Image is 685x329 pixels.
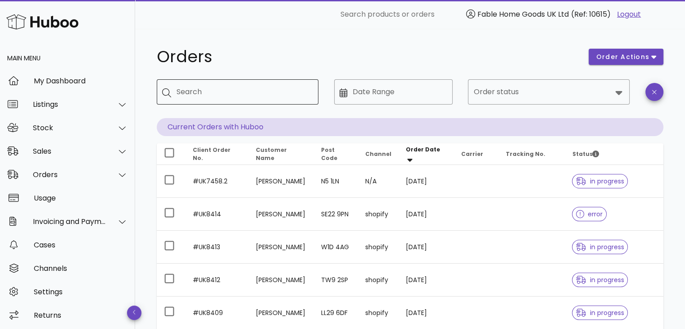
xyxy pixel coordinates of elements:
h1: Orders [157,49,578,65]
td: shopify [358,231,399,264]
div: Cases [34,241,128,249]
span: error [576,211,603,217]
div: Invoicing and Payments [33,217,106,226]
div: Sales [33,147,106,155]
div: Listings [33,100,106,109]
span: in progress [576,244,624,250]
td: [PERSON_NAME] [249,264,314,297]
td: N/A [358,165,399,198]
td: SE22 9PN [313,198,358,231]
span: Channel [365,150,391,158]
th: Tracking No. [498,143,565,165]
td: [DATE] [399,165,454,198]
td: #UK7458.2 [186,165,249,198]
div: Orders [33,170,106,179]
th: Carrier [454,143,499,165]
td: [DATE] [399,198,454,231]
td: [PERSON_NAME] [249,231,314,264]
th: Customer Name [249,143,314,165]
div: Settings [34,288,128,296]
td: N5 1LN [313,165,358,198]
th: Channel [358,143,399,165]
span: Status [572,150,599,158]
th: Client Order No. [186,143,249,165]
td: #UK8412 [186,264,249,297]
span: Customer Name [256,146,287,162]
span: Carrier [461,150,483,158]
td: [DATE] [399,231,454,264]
div: My Dashboard [34,77,128,85]
div: Returns [34,311,128,320]
td: #UK8413 [186,231,249,264]
td: shopify [358,198,399,231]
span: in progress [576,310,624,316]
span: Order Date [406,146,440,153]
span: in progress [576,277,624,283]
span: in progress [576,178,624,184]
div: Stock [33,123,106,132]
td: [PERSON_NAME] [249,198,314,231]
div: Usage [34,194,128,202]
th: Post Code [313,143,358,165]
td: W1D 4AG [313,231,358,264]
div: Order status [468,79,630,105]
span: Fable Home Goods UK Ltd [477,9,569,19]
td: [DATE] [399,264,454,297]
div: Channels [34,264,128,273]
span: (Ref: 10615) [571,9,611,19]
td: shopify [358,264,399,297]
span: Tracking No. [505,150,545,158]
td: #UK8414 [186,198,249,231]
p: Current Orders with Huboo [157,118,663,136]
span: Client Order No. [193,146,231,162]
td: TW9 2SP [313,264,358,297]
button: order actions [589,49,663,65]
img: Huboo Logo [6,12,78,32]
th: Order Date: Sorted descending. Activate to remove sorting. [399,143,454,165]
a: Logout [617,9,641,20]
span: order actions [596,52,650,62]
td: [PERSON_NAME] [249,165,314,198]
span: Post Code [321,146,337,162]
th: Status [565,143,663,165]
